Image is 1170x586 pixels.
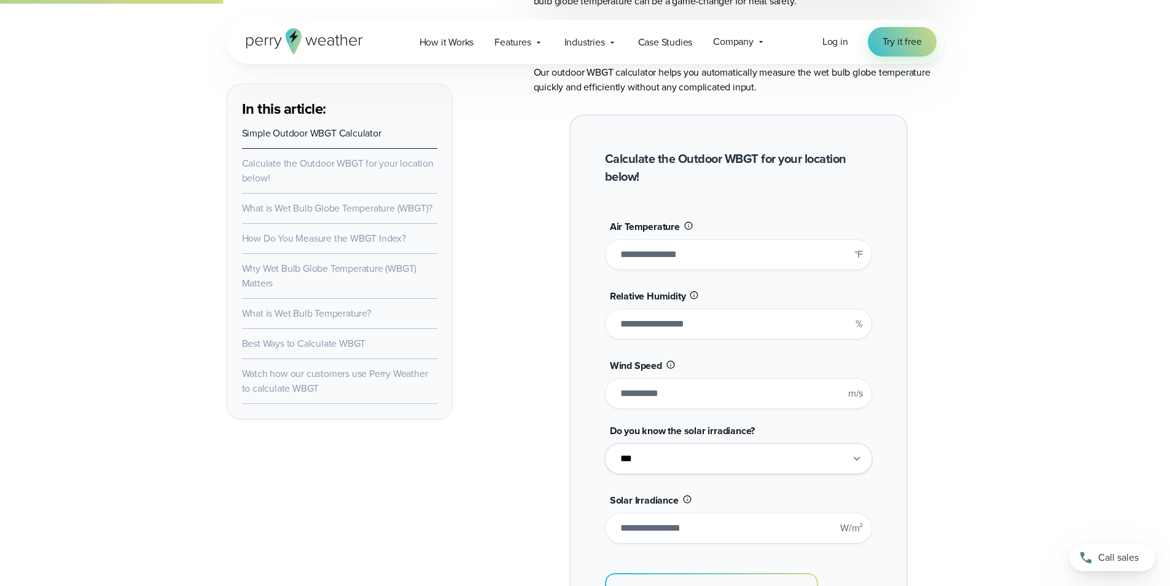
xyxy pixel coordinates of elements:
[610,289,686,303] span: Relative Humidity
[242,99,437,119] h3: In this article:
[242,126,381,140] a: Simple Outdoor WBGT Calculator
[564,35,605,50] span: Industries
[242,201,433,215] a: What is Wet Bulb Globe Temperature (WBGT)?
[1098,550,1139,565] span: Call sales
[822,34,848,49] a: Log in
[1069,544,1155,571] a: Call sales
[628,30,703,55] a: Case Studies
[605,150,872,186] h2: Calculate the Outdoor WBGT for your location below!
[242,366,428,395] a: Watch how our customers use Perry Weather to calculate WBGT
[713,34,754,49] span: Company
[242,231,406,245] a: How Do You Measure the WBGT Index?
[534,65,944,95] p: Our outdoor WBGT calculator helps you automatically measure the wet bulb globe temperature quickl...
[242,306,371,320] a: What is Wet Bulb Temperature?
[638,35,693,50] span: Case Studies
[610,358,662,373] span: Wind Speed
[610,424,755,438] span: Do you know the solar irradiance?
[419,35,474,50] span: How it Works
[242,336,366,350] a: Best Ways to Calculate WBGT
[494,35,531,50] span: Features
[883,34,922,49] span: Try it free
[409,30,485,55] a: How it Works
[610,493,679,507] span: Solar Irradiance
[868,27,937,57] a: Try it free
[242,156,434,185] a: Calculate the Outdoor WBGT for your location below!
[242,261,417,290] a: Why Wet Bulb Globe Temperature (WBGT) Matters
[610,220,680,234] span: Air Temperature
